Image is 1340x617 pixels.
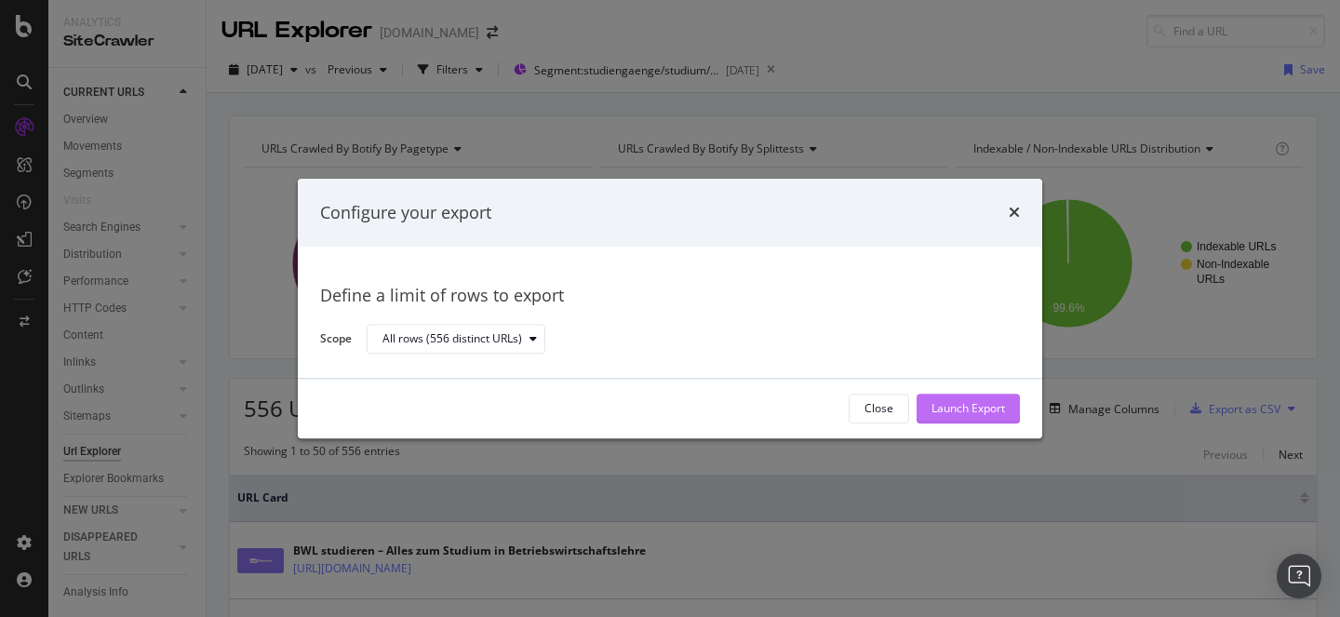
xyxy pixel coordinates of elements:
[849,394,909,423] button: Close
[298,179,1042,438] div: modal
[917,394,1020,423] button: Launch Export
[320,285,1020,309] div: Define a limit of rows to export
[1009,201,1020,225] div: times
[367,325,545,355] button: All rows (556 distinct URLs)
[320,330,352,351] label: Scope
[382,334,522,345] div: All rows (556 distinct URLs)
[320,201,491,225] div: Configure your export
[1277,554,1321,598] div: Open Intercom Messenger
[931,401,1005,417] div: Launch Export
[864,401,893,417] div: Close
